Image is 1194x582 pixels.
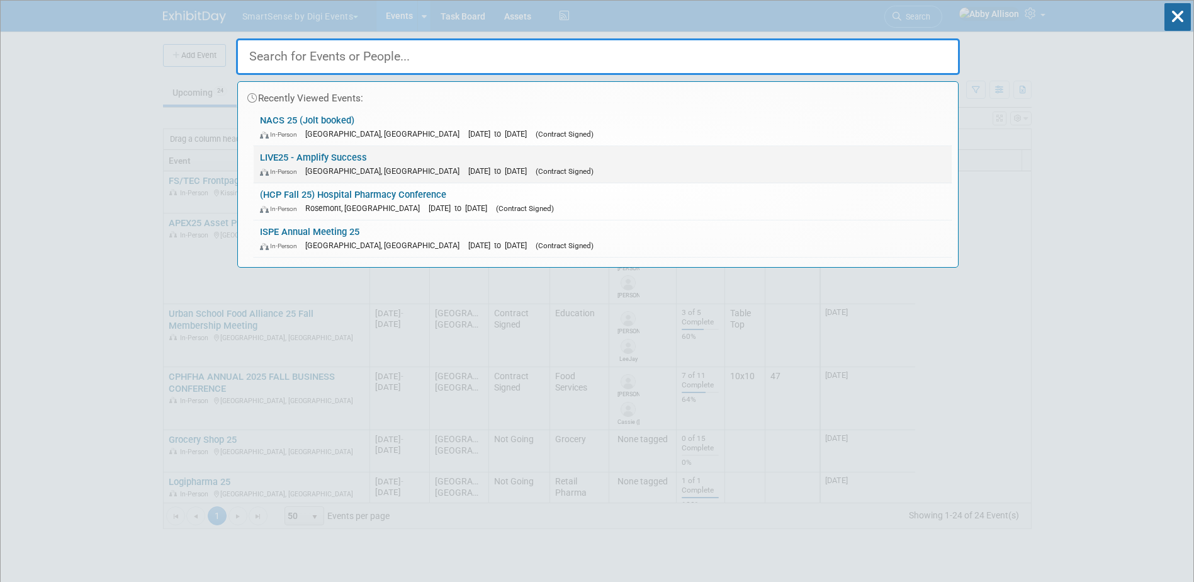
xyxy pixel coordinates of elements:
[468,129,533,139] span: [DATE] to [DATE]
[305,129,466,139] span: [GEOGRAPHIC_DATA], [GEOGRAPHIC_DATA]
[468,241,533,250] span: [DATE] to [DATE]
[496,204,554,213] span: (Contract Signed)
[254,183,952,220] a: (HCP Fall 25) Hospital Pharmacy Conference In-Person Rosemont, [GEOGRAPHIC_DATA] [DATE] to [DATE]...
[260,168,303,176] span: In-Person
[536,130,594,139] span: (Contract Signed)
[305,241,466,250] span: [GEOGRAPHIC_DATA], [GEOGRAPHIC_DATA]
[536,167,594,176] span: (Contract Signed)
[254,146,952,183] a: LIVE25 - Amplify Success In-Person [GEOGRAPHIC_DATA], [GEOGRAPHIC_DATA] [DATE] to [DATE] (Contrac...
[429,203,493,213] span: [DATE] to [DATE]
[254,109,952,145] a: NACS 25 (Jolt booked) In-Person [GEOGRAPHIC_DATA], [GEOGRAPHIC_DATA] [DATE] to [DATE] (Contract S...
[260,130,303,139] span: In-Person
[305,203,426,213] span: Rosemont, [GEOGRAPHIC_DATA]
[260,205,303,213] span: In-Person
[260,242,303,250] span: In-Person
[305,166,466,176] span: [GEOGRAPHIC_DATA], [GEOGRAPHIC_DATA]
[244,82,952,109] div: Recently Viewed Events:
[254,220,952,257] a: ISPE Annual Meeting 25 In-Person [GEOGRAPHIC_DATA], [GEOGRAPHIC_DATA] [DATE] to [DATE] (Contract ...
[536,241,594,250] span: (Contract Signed)
[236,38,960,75] input: Search for Events or People...
[468,166,533,176] span: [DATE] to [DATE]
